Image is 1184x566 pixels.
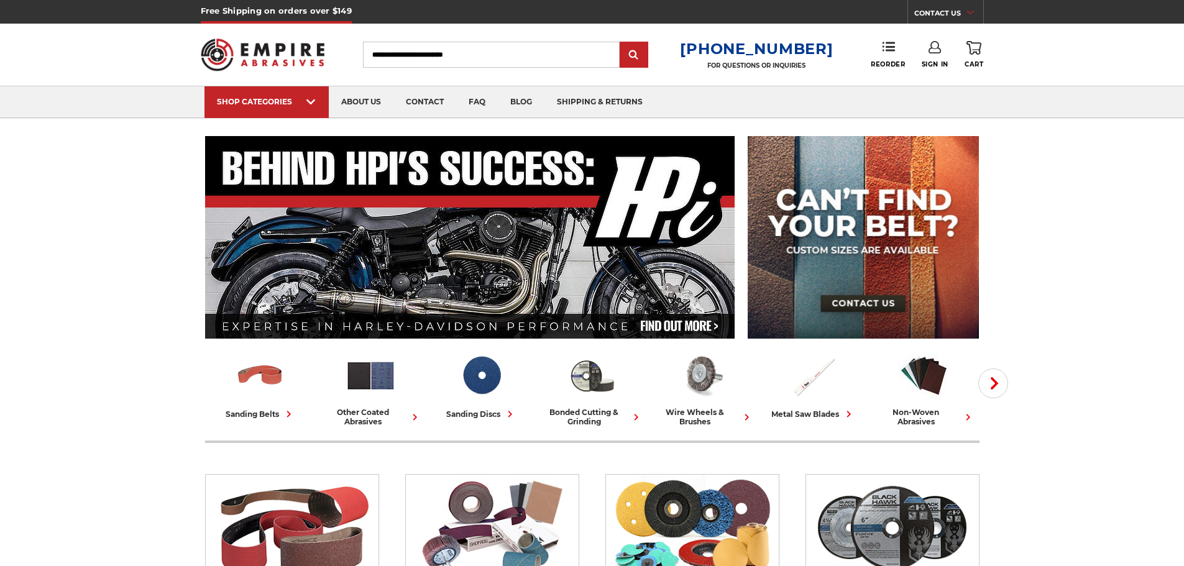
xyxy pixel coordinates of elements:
img: Banner for an interview featuring Horsepower Inc who makes Harley performance upgrades featured o... [205,136,735,339]
img: Empire Abrasives [201,30,325,79]
a: shipping & returns [544,86,655,118]
a: CONTACT US [914,6,983,24]
a: non-woven abrasives [874,350,975,426]
div: SHOP CATEGORIES [217,97,316,106]
div: sanding belts [226,408,295,421]
a: Reorder [871,41,905,68]
a: contact [393,86,456,118]
img: Bonded Cutting & Grinding [566,350,618,401]
button: Next [978,368,1008,398]
span: Cart [965,60,983,68]
a: Cart [965,41,983,68]
a: bonded cutting & grinding [542,350,643,426]
img: Wire Wheels & Brushes [677,350,728,401]
a: sanding belts [210,350,311,421]
a: sanding discs [431,350,532,421]
div: other coated abrasives [321,408,421,426]
img: Sanding Belts [234,350,286,401]
input: Submit [622,43,646,68]
div: wire wheels & brushes [653,408,753,426]
div: non-woven abrasives [874,408,975,426]
img: promo banner for custom belts. [748,136,979,339]
img: Sanding Discs [456,350,507,401]
img: Metal Saw Blades [787,350,839,401]
a: other coated abrasives [321,350,421,426]
img: Non-woven Abrasives [898,350,950,401]
div: metal saw blades [771,408,855,421]
span: Reorder [871,60,905,68]
a: blog [498,86,544,118]
a: faq [456,86,498,118]
span: Sign In [922,60,948,68]
a: wire wheels & brushes [653,350,753,426]
a: metal saw blades [763,350,864,421]
a: about us [329,86,393,118]
p: FOR QUESTIONS OR INQUIRIES [680,62,833,70]
div: sanding discs [446,408,516,421]
img: Other Coated Abrasives [345,350,397,401]
a: [PHONE_NUMBER] [680,40,833,58]
div: bonded cutting & grinding [542,408,643,426]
